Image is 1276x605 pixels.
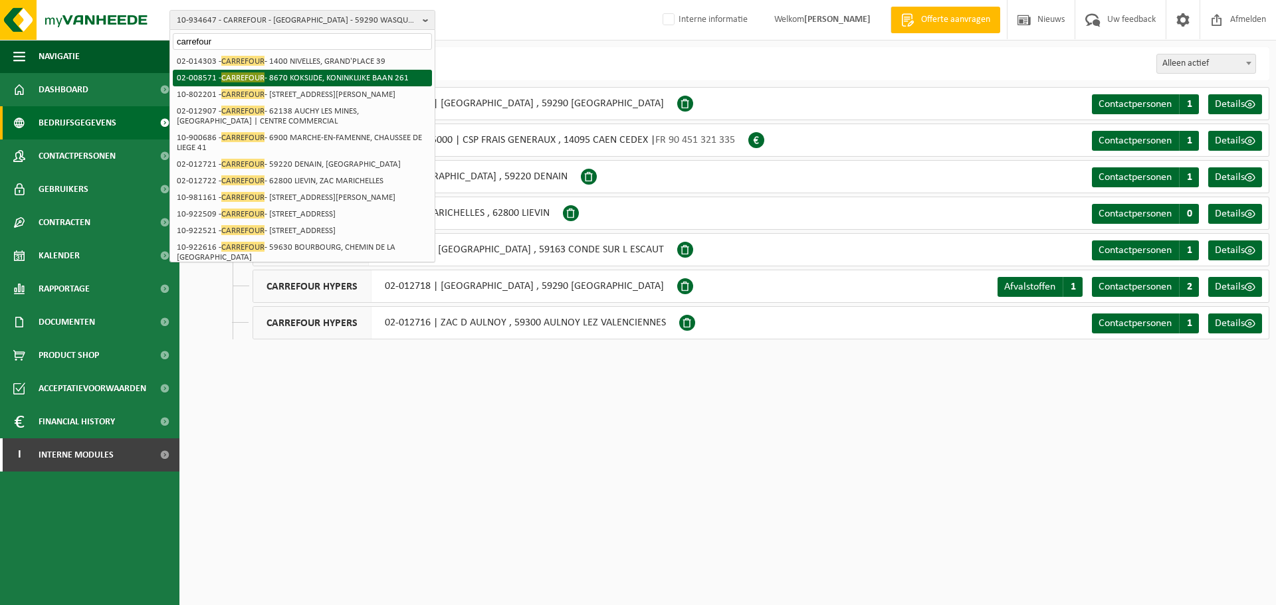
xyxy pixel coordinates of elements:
a: Contactpersonen 1 [1092,167,1199,187]
a: Contactpersonen 2 [1092,277,1199,297]
li: 10-922509 - - [STREET_ADDRESS] [173,206,432,222]
span: Documenten [39,305,95,339]
span: Interne modules [39,438,114,472]
span: Product Shop [39,339,99,372]
a: Details [1208,240,1262,260]
span: 1 [1179,240,1199,260]
span: CARREFOUR [221,132,265,142]
span: FR 90 451 321 335 [655,135,735,145]
span: CARREFOUR [221,106,265,116]
a: Contactpersonen 0 [1092,204,1199,224]
span: Contracten [39,206,90,239]
span: CARREFOUR [221,209,265,218]
div: 02-012716 | ZAC D AULNOY , 59300 AULNOY LEZ VALENCIENNES [253,306,679,339]
span: Kalender [39,239,80,272]
span: Dashboard [39,73,88,106]
span: Offerte aanvragen [918,13,994,27]
div: 01-082695 | TSA 15000 | CSP FRAIS GENERAUX , 14095 CAEN CEDEX | [219,124,748,157]
li: 02-014303 - - 1400 NIVELLES, GRAND'PLACE 39 [173,53,432,70]
li: 10-922616 - - 59630 BOURBOURG, CHEMIN DE LA [GEOGRAPHIC_DATA] [173,239,432,266]
span: Details [1215,209,1245,219]
span: Contactpersonen [39,139,116,173]
span: Contactpersonen [1099,172,1172,183]
a: Contactpersonen 1 [1092,131,1199,151]
span: 1 [1179,167,1199,187]
span: CARREFOUR [221,242,265,252]
a: Details [1208,204,1262,224]
a: Contactpersonen 1 [1092,313,1199,333]
span: 1 [1063,277,1083,297]
span: Contactpersonen [1099,209,1172,219]
span: CARREFOUR [221,192,265,202]
li: 02-012721 - - 59220 DENAIN, [GEOGRAPHIC_DATA] [173,156,432,173]
a: Offerte aanvragen [891,7,1000,33]
div: 02-012718 | [GEOGRAPHIC_DATA] , 59290 [GEOGRAPHIC_DATA] [253,270,677,303]
span: Alleen actief [1156,54,1256,74]
span: 1 [1179,313,1199,333]
span: Gebruikers [39,173,88,206]
span: Alleen actief [1157,54,1255,73]
span: Contactpersonen [1099,282,1172,292]
a: Afvalstoffen 1 [998,277,1083,297]
span: Details [1215,282,1245,292]
span: Details [1215,172,1245,183]
strong: [PERSON_NAME] [804,15,871,25]
a: Details [1208,131,1262,151]
span: Details [1215,245,1245,256]
li: 10-900686 - - 6900 MARCHE-EN-FAMENNE, CHAUSSEE DE LIEGE 41 [173,130,432,156]
span: Financial History [39,405,115,438]
span: Navigatie [39,40,80,73]
span: 0 [1179,204,1199,224]
span: 1 [1179,131,1199,151]
span: Details [1215,99,1245,110]
span: 2 [1179,277,1199,297]
a: Details [1208,94,1262,114]
li: 10-981161 - - [STREET_ADDRESS][PERSON_NAME] [173,189,432,206]
span: Bedrijfsgegevens [39,106,116,139]
div: 02-012720 | [GEOGRAPHIC_DATA] , 59163 CONDE SUR L ESCAUT [253,233,677,266]
a: Details [1208,313,1262,333]
button: 10-934647 - CARREFOUR - [GEOGRAPHIC_DATA] - 59290 WASQUEHAL, [GEOGRAPHIC_DATA] [169,10,435,30]
a: Contactpersonen 1 [1092,94,1199,114]
span: Contactpersonen [1099,245,1172,256]
span: 10-934647 - CARREFOUR - [GEOGRAPHIC_DATA] - 59290 WASQUEHAL, [GEOGRAPHIC_DATA] [177,11,417,31]
span: Contactpersonen [1099,135,1172,146]
span: CARREFOUR [221,72,265,82]
label: Interne informatie [660,10,748,30]
span: Details [1215,135,1245,146]
span: Afvalstoffen [1004,282,1055,292]
span: Rapportage [39,272,90,305]
span: Contactpersonen [1099,99,1172,110]
span: CARREFOUR [221,159,265,169]
span: CARREFOUR [221,175,265,185]
li: 02-008571 - - 8670 KOKSIJDE, KONINKLIJKE BAAN 261 [173,70,432,86]
a: Contactpersonen 1 [1092,240,1199,260]
a: Details [1208,277,1262,297]
span: CARREFOUR HYPERS [253,270,372,302]
input: Zoeken naar gekoppelde vestigingen [173,33,432,50]
span: Details [1215,318,1245,329]
li: 10-922521 - - [STREET_ADDRESS] [173,222,432,239]
a: Details [1208,167,1262,187]
span: I [13,438,25,472]
span: Acceptatievoorwaarden [39,372,146,405]
span: CARREFOUR [221,56,265,66]
span: CARREFOUR HYPERS [253,307,372,339]
li: 10-802201 - - [STREET_ADDRESS][PERSON_NAME] [173,86,432,103]
span: CARREFOUR [221,225,265,235]
li: 02-012907 - - 62138 AUCHY LES MINES, [GEOGRAPHIC_DATA] | CENTRE COMMERCIAL [173,103,432,130]
span: Contactpersonen [1099,318,1172,329]
li: 02-012722 - - 62800 LIEVIN, ZAC MARICHELLES [173,173,432,189]
span: 1 [1179,94,1199,114]
span: CARREFOUR [221,89,265,99]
